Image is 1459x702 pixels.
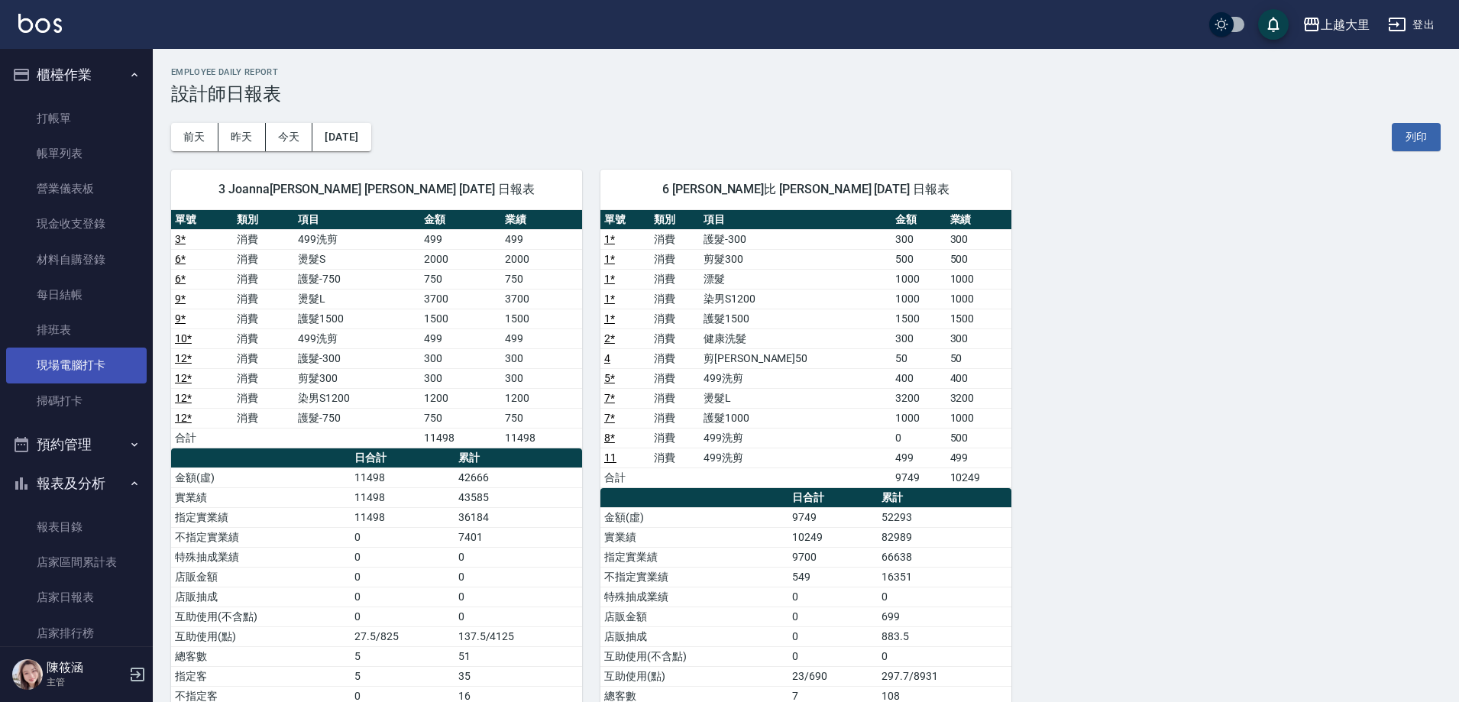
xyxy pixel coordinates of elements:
[455,507,582,527] td: 36184
[455,527,582,547] td: 7401
[351,467,454,487] td: 11498
[351,666,454,686] td: 5
[420,428,501,448] td: 11498
[946,348,1011,368] td: 50
[700,408,891,428] td: 護髮1000
[351,448,454,468] th: 日合計
[455,467,582,487] td: 42666
[700,269,891,289] td: 漂髮
[233,348,295,368] td: 消費
[650,210,700,230] th: 類別
[788,607,878,626] td: 0
[878,567,1011,587] td: 16351
[650,448,700,467] td: 消費
[650,269,700,289] td: 消費
[420,289,501,309] td: 3700
[891,229,946,249] td: 300
[650,249,700,269] td: 消費
[700,388,891,408] td: 燙髮L
[1382,11,1441,39] button: 登出
[189,182,564,197] span: 3 Joanna[PERSON_NAME] [PERSON_NAME] [DATE] 日報表
[420,388,501,408] td: 1200
[18,14,62,33] img: Logo
[878,587,1011,607] td: 0
[700,249,891,269] td: 剪髮300
[878,607,1011,626] td: 699
[600,587,788,607] td: 特殊抽成業績
[171,507,351,527] td: 指定實業績
[788,626,878,646] td: 0
[650,408,700,428] td: 消費
[455,487,582,507] td: 43585
[600,646,788,666] td: 互助使用(不含點)
[351,567,454,587] td: 0
[233,229,295,249] td: 消費
[650,309,700,328] td: 消費
[946,368,1011,388] td: 400
[6,616,147,651] a: 店家排行榜
[171,467,351,487] td: 金額(虛)
[501,249,582,269] td: 2000
[891,428,946,448] td: 0
[294,368,420,388] td: 剪髮300
[501,428,582,448] td: 11498
[891,368,946,388] td: 400
[294,348,420,368] td: 護髮-300
[171,210,582,448] table: a dense table
[788,567,878,587] td: 549
[6,242,147,277] a: 材料自購登錄
[218,123,266,151] button: 昨天
[600,666,788,686] td: 互助使用(點)
[891,269,946,289] td: 1000
[600,210,1011,488] table: a dense table
[946,229,1011,249] td: 300
[294,408,420,428] td: 護髮-750
[6,206,147,241] a: 現金收支登錄
[501,229,582,249] td: 499
[420,269,501,289] td: 750
[788,646,878,666] td: 0
[420,368,501,388] td: 300
[700,309,891,328] td: 護髮1500
[1392,123,1441,151] button: 列印
[12,659,43,690] img: Person
[891,309,946,328] td: 1500
[6,55,147,95] button: 櫃檯作業
[946,428,1011,448] td: 500
[420,328,501,348] td: 499
[420,249,501,269] td: 2000
[47,675,125,689] p: 主管
[351,587,454,607] td: 0
[600,467,650,487] td: 合計
[891,328,946,348] td: 300
[878,547,1011,567] td: 66638
[600,210,650,230] th: 單號
[600,567,788,587] td: 不指定實業績
[1296,9,1376,40] button: 上越大里
[600,527,788,547] td: 實業績
[294,289,420,309] td: 燙髮L
[600,507,788,527] td: 金額(虛)
[946,388,1011,408] td: 3200
[650,289,700,309] td: 消費
[6,425,147,464] button: 預約管理
[619,182,993,197] span: 6 [PERSON_NAME]比 [PERSON_NAME] [DATE] 日報表
[650,328,700,348] td: 消費
[351,626,454,646] td: 27.5/825
[878,626,1011,646] td: 883.5
[233,289,295,309] td: 消費
[891,289,946,309] td: 1000
[501,269,582,289] td: 750
[700,229,891,249] td: 護髮-300
[233,309,295,328] td: 消費
[501,309,582,328] td: 1500
[171,123,218,151] button: 前天
[1258,9,1289,40] button: save
[501,368,582,388] td: 300
[600,607,788,626] td: 店販金額
[650,428,700,448] td: 消費
[700,210,891,230] th: 項目
[878,527,1011,547] td: 82989
[294,388,420,408] td: 染男S1200
[946,467,1011,487] td: 10249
